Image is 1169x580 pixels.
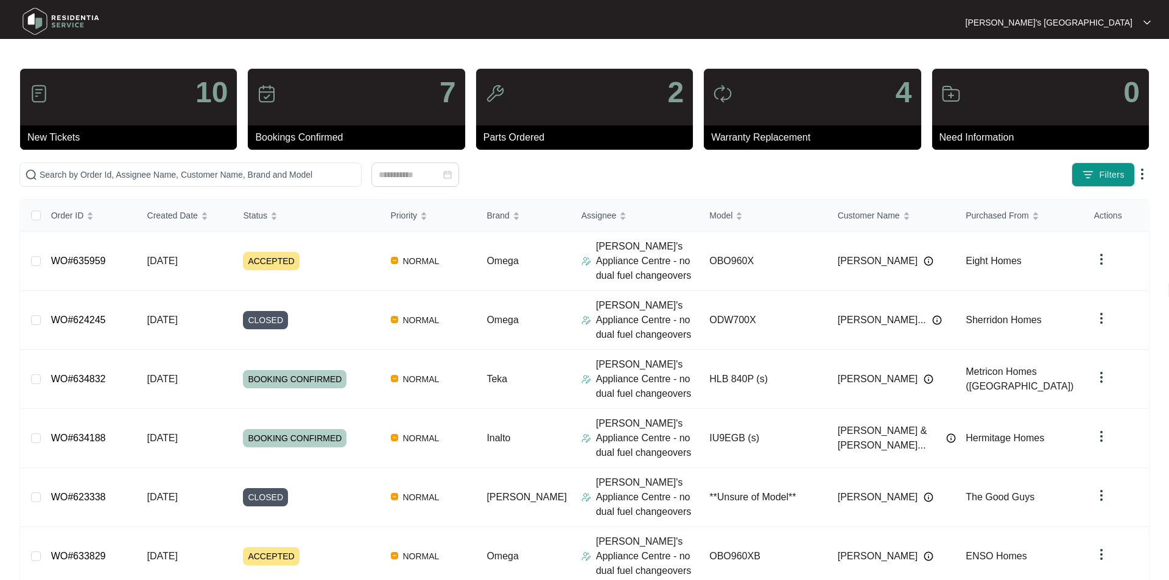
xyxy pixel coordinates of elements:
img: Vercel Logo [391,316,398,323]
p: 2 [667,78,684,107]
span: [DATE] [147,256,178,266]
span: NORMAL [398,490,444,505]
img: dropdown arrow [1094,252,1109,267]
th: Status [233,200,381,232]
img: residentia service logo [18,3,104,40]
span: Model [709,209,732,222]
span: [DATE] [147,433,178,443]
th: Customer Name [828,200,957,232]
span: Sherridon Homes [966,315,1042,325]
p: Parts Ordered [483,130,693,145]
span: Hermitage Homes [966,433,1044,443]
img: Vercel Logo [391,493,398,500]
a: WO#634832 [51,374,106,384]
img: filter icon [1082,169,1094,181]
img: Assigner Icon [581,551,591,561]
p: [PERSON_NAME]'s Appliance Centre - no dual fuel changeovers [596,475,700,519]
a: WO#633829 [51,551,106,561]
span: [PERSON_NAME] [838,549,918,564]
a: WO#624245 [51,315,106,325]
span: Filters [1099,169,1125,181]
p: [PERSON_NAME]'s Appliance Centre - no dual fuel changeovers [596,298,700,342]
img: Info icon [924,551,933,561]
span: CLOSED [243,488,288,506]
img: Vercel Logo [391,257,398,264]
span: Teka [486,374,507,384]
p: [PERSON_NAME]'s Appliance Centre - no dual fuel changeovers [596,239,700,283]
span: [PERSON_NAME] & [PERSON_NAME]... [838,424,941,453]
td: IU9EGB (s) [700,409,828,468]
a: WO#634188 [51,433,106,443]
p: [PERSON_NAME]'s [GEOGRAPHIC_DATA] [966,16,1132,29]
img: Assigner Icon [581,492,591,502]
img: icon [257,84,276,103]
span: Assignee [581,209,617,222]
th: Assignee [572,200,700,232]
span: Metricon Homes ([GEOGRAPHIC_DATA]) [966,366,1073,391]
p: Warranty Replacement [711,130,921,145]
input: Search by Order Id, Assignee Name, Customer Name, Brand and Model [40,168,356,181]
span: Brand [486,209,509,222]
th: Purchased From [956,200,1084,232]
span: NORMAL [398,372,444,386]
span: ENSO Homes [966,551,1027,561]
span: ACCEPTED [243,252,299,270]
span: CLOSED [243,311,288,329]
span: The Good Guys [966,492,1034,502]
span: Omega [486,256,518,266]
span: Purchased From [966,209,1028,222]
p: 4 [896,78,912,107]
th: Model [700,200,828,232]
p: New Tickets [27,130,237,145]
img: dropdown arrow [1094,547,1109,562]
span: Created Date [147,209,198,222]
span: [PERSON_NAME]... [838,313,926,327]
span: NORMAL [398,254,444,268]
td: HLB 840P (s) [700,350,828,409]
span: [DATE] [147,374,178,384]
p: 0 [1123,78,1140,107]
img: search-icon [25,169,37,181]
img: dropdown arrow [1143,19,1151,26]
a: WO#635959 [51,256,106,266]
p: [PERSON_NAME]'s Appliance Centre - no dual fuel changeovers [596,416,700,460]
img: icon [485,84,505,103]
th: Priority [381,200,477,232]
span: Omega [486,315,518,325]
img: dropdown arrow [1094,311,1109,326]
th: Order ID [41,200,138,232]
img: Info icon [924,374,933,384]
img: Vercel Logo [391,434,398,441]
span: [DATE] [147,492,178,502]
span: NORMAL [398,313,444,327]
img: Info icon [946,433,956,443]
th: Created Date [138,200,234,232]
img: Info icon [924,256,933,266]
span: Inalto [486,433,510,443]
button: filter iconFilters [1072,162,1135,187]
span: Omega [486,551,518,561]
img: Assigner Icon [581,256,591,266]
p: [PERSON_NAME]'s Appliance Centre - no dual fuel changeovers [596,357,700,401]
span: [DATE] [147,551,178,561]
img: Vercel Logo [391,375,398,382]
img: icon [713,84,732,103]
th: Brand [477,200,571,232]
img: Assigner Icon [581,374,591,384]
p: 7 [440,78,456,107]
p: [PERSON_NAME]'s Appliance Centre - no dual fuel changeovers [596,534,700,578]
p: 10 [195,78,228,107]
span: Customer Name [838,209,900,222]
span: [PERSON_NAME] [838,490,918,505]
span: BOOKING CONFIRMED [243,429,346,447]
img: dropdown arrow [1094,370,1109,385]
img: dropdown arrow [1135,167,1150,181]
span: [DATE] [147,315,178,325]
td: ODW700X [700,291,828,350]
td: OBO960X [700,232,828,291]
span: ACCEPTED [243,547,299,565]
img: dropdown arrow [1094,488,1109,503]
span: BOOKING CONFIRMED [243,370,346,388]
img: Info icon [924,492,933,502]
span: NORMAL [398,549,444,564]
